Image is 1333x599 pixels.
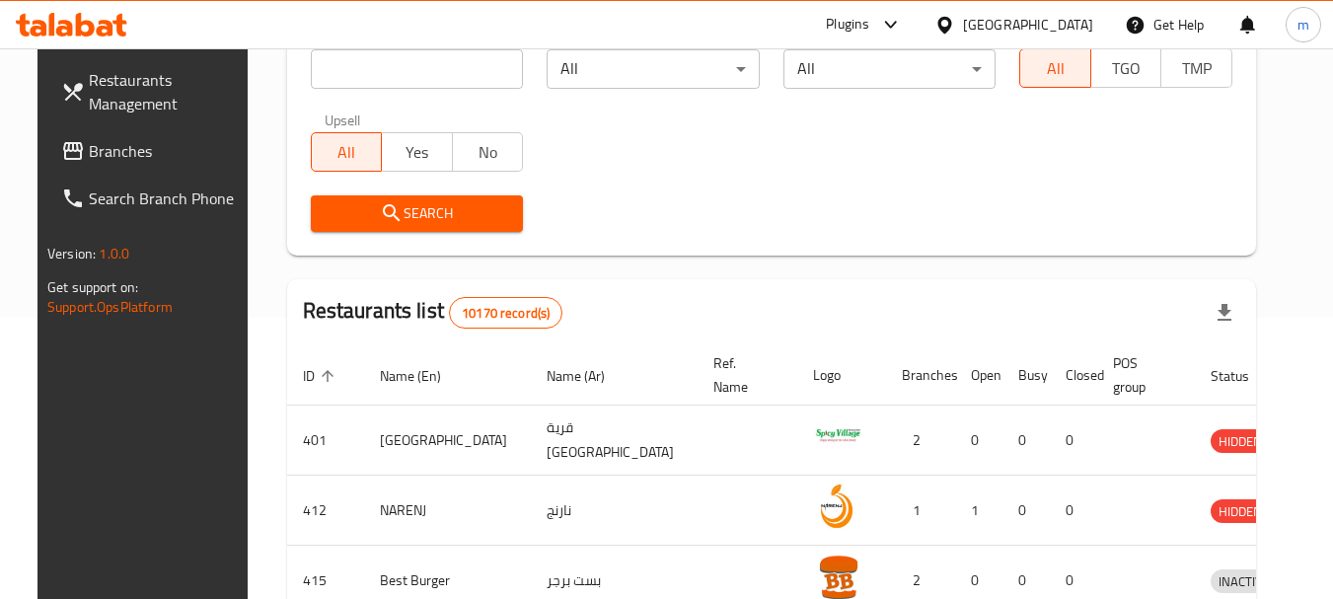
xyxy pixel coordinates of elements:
[531,406,698,476] td: قرية [GEOGRAPHIC_DATA]
[89,139,245,163] span: Branches
[1028,54,1083,83] span: All
[1211,499,1270,523] div: HIDDEN
[1211,569,1278,593] div: INACTIVE
[1169,54,1224,83] span: TMP
[364,406,531,476] td: [GEOGRAPHIC_DATA]
[325,112,361,126] label: Upsell
[1090,48,1162,88] button: TGO
[886,406,955,476] td: 2
[783,49,997,89] div: All
[89,68,245,115] span: Restaurants Management
[886,476,955,546] td: 1
[813,482,862,531] img: NARENJ
[797,345,886,406] th: Logo
[311,49,524,89] input: Search for restaurant name or ID..
[327,201,508,226] span: Search
[47,294,173,320] a: Support.OpsPlatform
[955,476,1002,546] td: 1
[1211,570,1278,593] span: INACTIVE
[1211,500,1270,523] span: HIDDEN
[955,345,1002,406] th: Open
[963,14,1093,36] div: [GEOGRAPHIC_DATA]
[1113,351,1171,399] span: POS group
[531,476,698,546] td: نارنج
[311,132,383,172] button: All
[1211,429,1270,453] div: HIDDEN
[547,49,760,89] div: All
[45,175,260,222] a: Search Branch Phone
[1211,364,1275,388] span: Status
[886,345,955,406] th: Branches
[380,364,467,388] span: Name (En)
[390,138,445,167] span: Yes
[320,138,375,167] span: All
[287,476,364,546] td: 412
[1050,476,1097,546] td: 0
[47,241,96,266] span: Version:
[713,351,774,399] span: Ref. Name
[547,364,630,388] span: Name (Ar)
[1160,48,1232,88] button: TMP
[461,138,516,167] span: No
[45,56,260,127] a: Restaurants Management
[89,187,245,210] span: Search Branch Phone
[1050,406,1097,476] td: 0
[45,127,260,175] a: Branches
[452,132,524,172] button: No
[449,297,562,329] div: Total records count
[955,406,1002,476] td: 0
[826,13,869,37] div: Plugins
[1201,289,1248,337] div: Export file
[1002,476,1050,546] td: 0
[99,241,129,266] span: 1.0.0
[1211,430,1270,453] span: HIDDEN
[364,476,531,546] td: NARENJ
[1099,54,1154,83] span: TGO
[311,195,524,232] button: Search
[813,412,862,461] img: Spicy Village
[1019,48,1091,88] button: All
[303,364,340,388] span: ID
[47,274,138,300] span: Get support on:
[1002,345,1050,406] th: Busy
[303,296,563,329] h2: Restaurants list
[287,406,364,476] td: 401
[450,304,561,323] span: 10170 record(s)
[381,132,453,172] button: Yes
[1297,14,1309,36] span: m
[1002,406,1050,476] td: 0
[1050,345,1097,406] th: Closed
